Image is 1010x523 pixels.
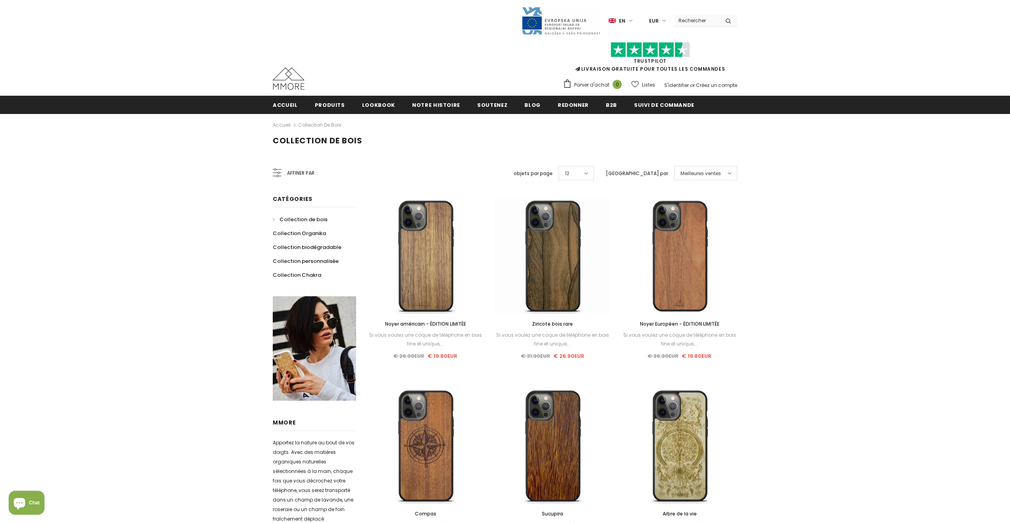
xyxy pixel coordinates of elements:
span: 0 [613,80,622,89]
img: Javni Razpis [521,6,601,35]
span: Lookbook [362,101,395,109]
input: Search Site [674,15,719,26]
span: Redonner [558,101,589,109]
span: Compas [415,510,436,517]
span: LIVRAISON GRATUITE POUR TOUTES LES COMMANDES [563,46,737,72]
a: Collection de bois [298,122,341,128]
img: i-lang-1.png [609,17,616,24]
label: [GEOGRAPHIC_DATA] par [606,170,668,178]
a: Collection personnalisée [273,254,339,268]
span: Suivi de commande [634,101,694,109]
span: en [619,17,625,25]
span: € 26.90EUR [393,352,424,360]
span: € 31.90EUR [521,352,550,360]
span: Arbre de la vie [663,510,697,517]
a: Accueil [273,96,298,114]
span: Collection personnalisée [273,257,339,265]
div: Si vous voulez une coque de téléphone en bois fine et unique,... [368,331,483,348]
a: B2B [606,96,617,114]
span: € 19.80EUR [682,352,711,360]
span: € 19.80EUR [428,352,457,360]
span: soutenez [477,101,507,109]
span: Sucupira [542,510,563,517]
span: Collection de bois [273,135,362,146]
inbox-online-store-chat: Shopify online store chat [6,491,47,517]
div: Si vous voulez une coque de téléphone en bois fine et unique,... [622,331,737,348]
a: S'identifier [664,82,689,89]
span: Ziricote bois rare [532,320,573,327]
a: Redonner [558,96,589,114]
span: Accueil [273,101,298,109]
a: Collection Organika [273,226,326,240]
a: Ziricote bois rare [495,320,610,328]
div: Si vous voulez une coque de téléphone en bois fine et unique,... [495,331,610,348]
span: 12 [565,170,569,178]
a: Suivi de commande [634,96,694,114]
a: Collection biodégradable [273,240,341,254]
a: Arbre de la vie [622,509,737,518]
span: Collection Organika [273,230,326,237]
span: Catégories [273,195,312,203]
a: Collection de bois [273,212,328,226]
a: Collection Chakra [273,268,321,282]
span: € 26.90EUR [648,352,678,360]
span: B2B [606,101,617,109]
a: Accueil [273,120,291,130]
span: Noyer Européen - ÉDITION LIMITÉE [640,320,719,327]
a: Noyer américain - ÉDITION LIMITÉE [368,320,483,328]
span: Notre histoire [412,101,460,109]
img: Faites confiance aux étoiles pilotes [611,42,690,58]
span: Listes [642,81,655,89]
img: Cas MMORE [273,68,305,90]
label: objets par page [514,170,553,178]
span: Meilleures ventes [680,170,721,178]
a: Listes [631,78,655,92]
a: Créez un compte [696,82,737,89]
span: or [690,82,695,89]
span: Panier d'achat [574,81,609,89]
span: Collection biodégradable [273,243,341,251]
a: Javni Razpis [521,17,601,24]
span: Affiner par [287,169,314,178]
a: Lookbook [362,96,395,114]
span: MMORE [273,419,296,427]
a: Noyer Européen - ÉDITION LIMITÉE [622,320,737,328]
a: Produits [315,96,345,114]
span: EUR [649,17,659,25]
a: TrustPilot [634,58,667,64]
span: Blog [524,101,541,109]
span: Collection de bois [279,216,328,223]
a: soutenez [477,96,507,114]
span: € 26.90EUR [553,352,584,360]
span: Produits [315,101,345,109]
a: Blog [524,96,541,114]
span: Noyer américain - ÉDITION LIMITÉE [385,320,466,327]
a: Sucupira [495,509,610,518]
a: Compas [368,509,483,518]
a: Notre histoire [412,96,460,114]
span: Collection Chakra [273,271,321,279]
a: Panier d'achat 0 [563,79,626,91]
